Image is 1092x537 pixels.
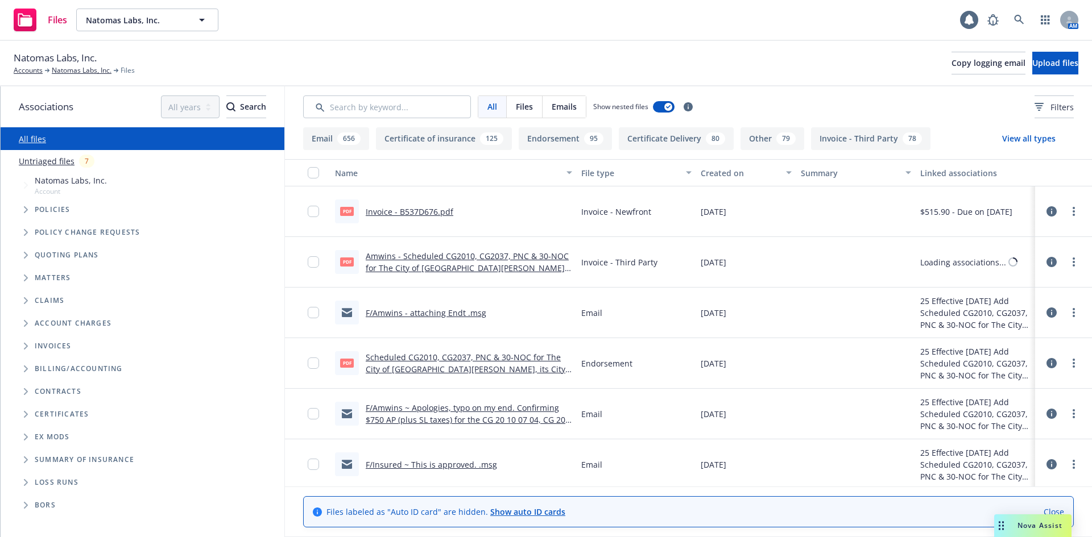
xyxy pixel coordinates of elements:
[366,206,453,217] a: Invoice - B537D676.pdf
[701,307,726,319] span: [DATE]
[19,99,73,114] span: Associations
[916,159,1035,186] button: Linked associations
[35,479,78,486] span: Loss Runs
[366,307,486,318] a: F/Amwins - attaching Endt .msg
[920,447,1031,482] div: 25 Effective [DATE] Add Scheduled CG2010, CG2037, PNC & 30-NOC for The City of [GEOGRAPHIC_DATA][...
[226,96,266,118] div: Search
[1067,306,1081,319] a: more
[982,9,1004,31] a: Report a Bug
[516,101,533,113] span: Files
[35,434,69,440] span: Ex Mods
[920,396,1031,432] div: 25 Effective [DATE] Add Scheduled CG2010, CG2037, PNC & 30-NOC for The City of [GEOGRAPHIC_DATA][...
[308,408,319,419] input: Toggle Row Selected
[1,357,284,517] div: Folder Tree Example
[35,365,123,372] span: Billing/Accounting
[35,229,140,236] span: Policy change requests
[519,127,612,150] button: Endorsement
[9,4,72,36] a: Files
[48,15,67,24] span: Files
[226,95,266,118] button: SearchSearch
[1008,9,1031,31] a: Search
[19,134,46,144] a: All files
[52,65,111,76] a: Natomas Labs, Inc.
[1017,521,1062,530] span: Nova Assist
[701,256,726,268] span: [DATE]
[1034,9,1057,31] a: Switch app
[86,14,184,26] span: Natomas Labs, Inc.
[79,155,94,168] div: 7
[920,345,1031,381] div: 25 Effective [DATE] Add Scheduled CG2010, CG2037, PNC & 30-NOC for The City of [GEOGRAPHIC_DATA][...
[487,101,497,113] span: All
[76,9,218,31] button: Natomas Labs, Inc.
[552,101,577,113] span: Emails
[308,256,319,268] input: Toggle Row Selected
[326,506,565,518] span: Files labeled as "Auto ID card" are hidden.
[35,411,89,418] span: Certificates
[330,159,577,186] button: Name
[35,502,56,509] span: BORs
[903,132,922,145] div: 78
[994,514,1008,537] div: Drag to move
[340,207,354,215] span: pdf
[1067,356,1081,370] a: more
[701,206,726,218] span: [DATE]
[35,456,134,463] span: Summary of insurance
[1050,101,1074,113] span: Filters
[376,127,512,150] button: Certificate of insurance
[1032,57,1078,68] span: Upload files
[1,172,284,357] div: Tree Example
[701,408,726,420] span: [DATE]
[581,256,657,268] span: Invoice - Third Party
[337,132,361,145] div: 656
[1032,52,1078,74] button: Upload files
[920,167,1031,179] div: Linked associations
[741,127,804,150] button: Other
[581,408,602,420] span: Email
[593,102,648,111] span: Show nested files
[701,357,726,369] span: [DATE]
[303,95,471,118] input: Search by keyword...
[581,307,602,319] span: Email
[35,274,71,281] span: Matters
[121,65,135,76] span: Files
[340,257,354,266] span: pdf
[1067,205,1081,218] a: more
[308,167,319,178] input: Select all
[577,159,696,186] button: File type
[619,127,734,150] button: Certificate Delivery
[920,295,1031,331] div: 25 Effective [DATE] Add Scheduled CG2010, CG2037, PNC & 30-NOC for The City of [GEOGRAPHIC_DATA][...
[35,343,72,349] span: Invoices
[35,297,64,304] span: Claims
[952,57,1025,68] span: Copy logging email
[14,51,97,65] span: Natomas Labs, Inc.
[303,127,369,150] button: Email
[581,206,651,218] span: Invoice - Newfront
[920,256,1006,268] div: Loading associations...
[35,186,107,196] span: Account
[366,251,569,309] a: Amwins - Scheduled CG2010, CG2037, PNC & 30-NOC for The City of [GEOGRAPHIC_DATA][PERSON_NAME], i...
[581,357,632,369] span: Endorsement
[811,127,930,150] button: Invoice - Third Party
[994,514,1072,537] button: Nova Assist
[480,132,503,145] div: 125
[776,132,796,145] div: 79
[335,167,560,179] div: Name
[366,402,565,461] a: F/Amwins ~ Apologies, typo on my end. Confirming $750 AP (plus SL taxes) for the CG 20 10 07 04, ...
[14,65,43,76] a: Accounts
[366,352,572,410] a: Scheduled CG2010, CG2037, PNC & 30-NOC for The City of [GEOGRAPHIC_DATA][PERSON_NAME], its City C...
[35,206,71,213] span: Policies
[1044,506,1064,518] a: Close
[340,359,354,367] span: PDF
[696,159,796,186] button: Created on
[35,252,99,259] span: Quoting plans
[1067,457,1081,471] a: more
[584,132,603,145] div: 95
[952,52,1025,74] button: Copy logging email
[308,206,319,217] input: Toggle Row Selected
[308,307,319,318] input: Toggle Row Selected
[801,167,899,179] div: Summary
[706,132,725,145] div: 80
[19,155,75,167] a: Untriaged files
[581,167,679,179] div: File type
[308,357,319,369] input: Toggle Row Selected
